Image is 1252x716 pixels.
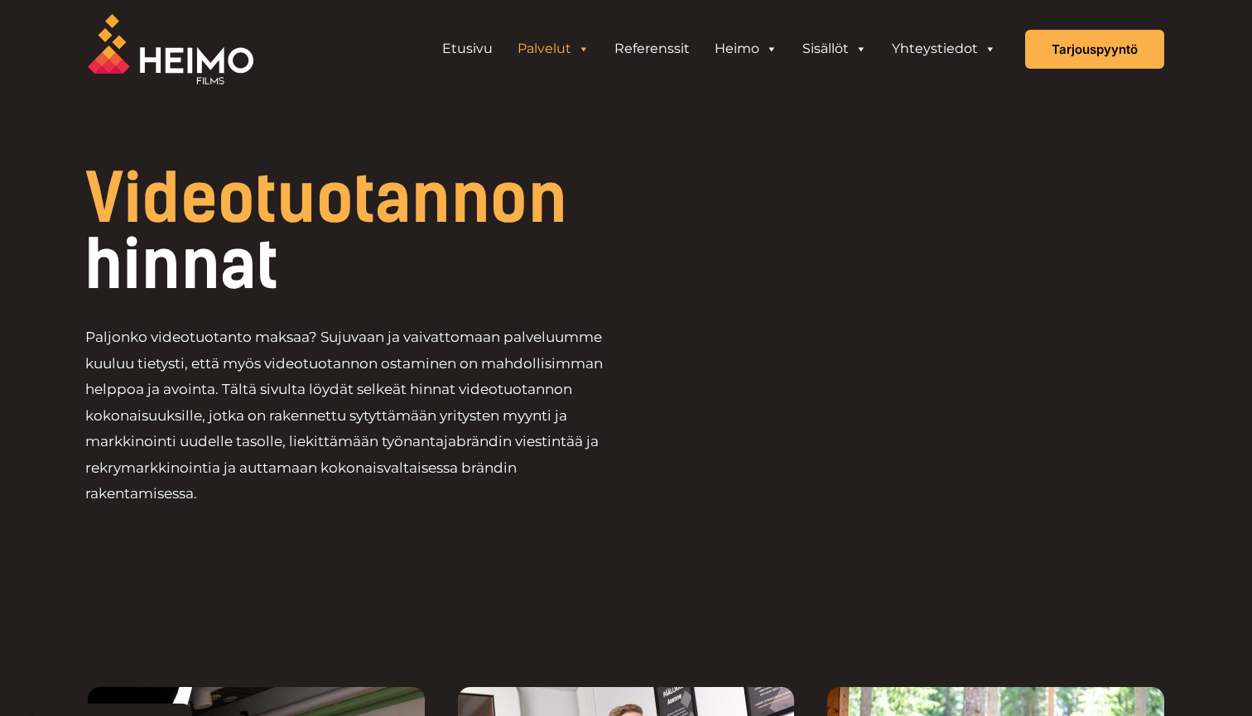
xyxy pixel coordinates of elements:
a: Heimo [702,32,790,65]
a: Palvelut [505,32,602,65]
img: Heimo Filmsin logo [88,14,253,84]
a: Sisällöt [790,32,879,65]
a: Yhteystiedot [879,32,1009,65]
p: Paljonko videotuotanto maksaa? Sujuvaan ja vaivattomaan palveluumme kuuluu tietysti, että myös vi... [85,324,626,507]
a: Referenssit [602,32,702,65]
span: Videotuotannon [85,159,567,238]
aside: Header Widget 1 [421,32,1017,65]
h1: hinnat [85,166,739,298]
a: Tarjouspyyntö [1025,30,1164,69]
a: Etusivu [430,32,505,65]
